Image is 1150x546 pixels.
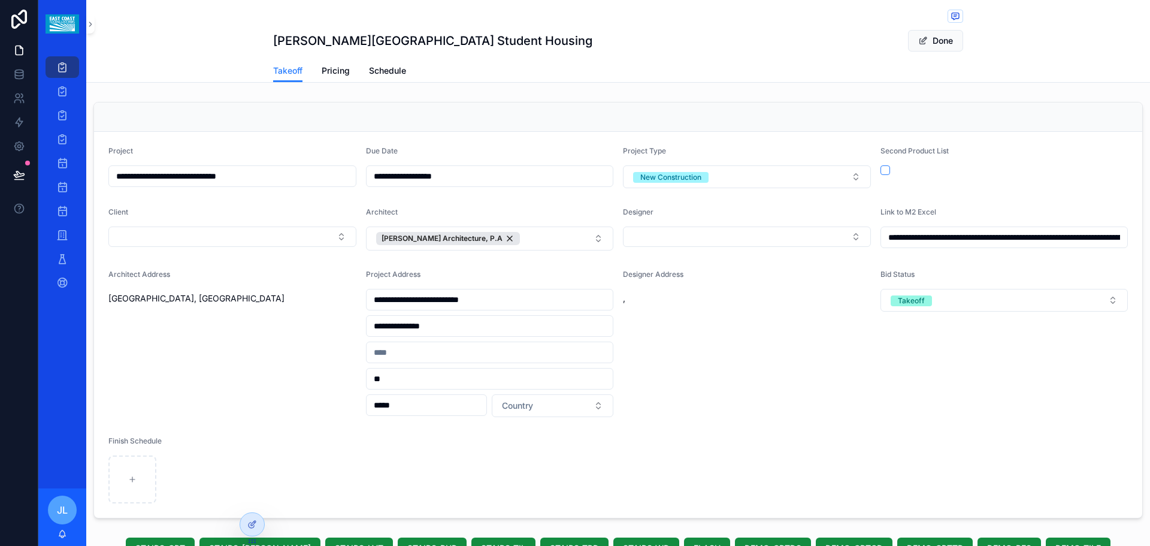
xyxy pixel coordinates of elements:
span: Client [108,207,128,216]
a: Pricing [322,60,350,84]
div: Takeoff [898,295,925,306]
span: Finish Schedule [108,436,162,445]
button: Unselect 1303 [376,232,520,245]
button: Select Button [366,227,614,251]
button: Select Button [623,227,871,247]
span: Project Address [366,270,420,279]
span: Designer [623,207,653,216]
a: Schedule [369,60,406,84]
span: Bid Status [880,270,915,279]
button: Select Button [623,165,871,188]
h1: [PERSON_NAME][GEOGRAPHIC_DATA] Student Housing [273,32,592,49]
span: Architect Address [108,270,170,279]
span: Country [502,400,533,412]
span: Link to M2 Excel [880,207,936,216]
div: scrollable content [38,48,86,309]
button: Select Button [492,394,613,417]
span: [GEOGRAPHIC_DATA], [GEOGRAPHIC_DATA] [108,292,356,304]
span: Designer Address [623,270,683,279]
span: JL [57,503,68,517]
span: , [623,292,871,304]
span: Due Date [366,146,398,155]
span: [PERSON_NAME] Architecture, P.A [382,234,503,243]
span: Takeoff [273,65,302,77]
span: Architect [366,207,398,216]
div: New Construction [640,172,701,183]
a: Takeoff [273,60,302,83]
button: Done [908,30,963,52]
img: App logo [46,14,78,34]
span: Project Type [623,146,666,155]
button: Select Button [880,289,1128,312]
span: Pricing [322,65,350,77]
span: Second Product List [880,146,949,155]
span: Schedule [369,65,406,77]
span: Project [108,146,133,155]
button: Select Button [108,227,356,247]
